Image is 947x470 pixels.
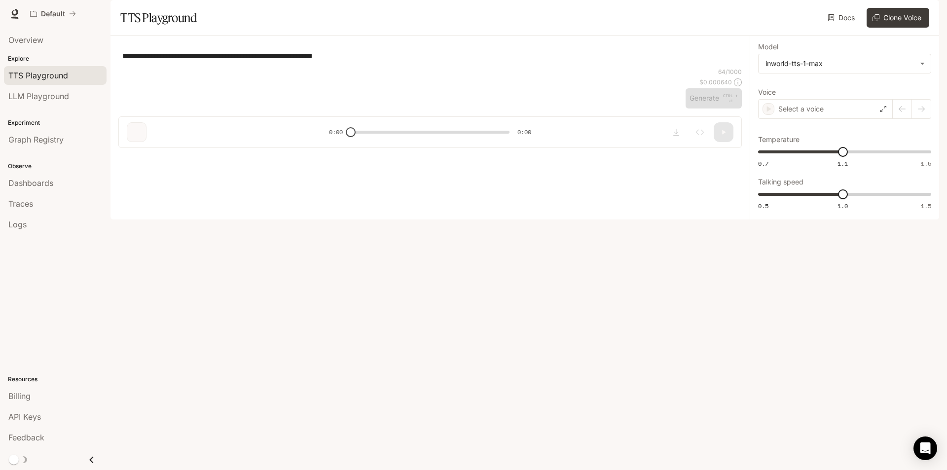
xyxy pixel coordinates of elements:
a: Docs [826,8,859,28]
span: 1.1 [838,159,848,168]
p: 64 / 1000 [718,68,742,76]
p: Voice [758,89,776,96]
span: 0.7 [758,159,768,168]
span: 1.0 [838,202,848,210]
div: inworld-tts-1-max [765,59,915,69]
h1: TTS Playground [120,8,197,28]
p: Temperature [758,136,800,143]
p: Select a voice [778,104,824,114]
button: Clone Voice [867,8,929,28]
div: Open Intercom Messenger [913,436,937,460]
span: 1.5 [921,159,931,168]
p: Model [758,43,778,50]
button: All workspaces [26,4,80,24]
p: Default [41,10,65,18]
div: inworld-tts-1-max [759,54,931,73]
p: $ 0.000640 [699,78,732,86]
span: 1.5 [921,202,931,210]
p: Talking speed [758,179,803,185]
span: 0.5 [758,202,768,210]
